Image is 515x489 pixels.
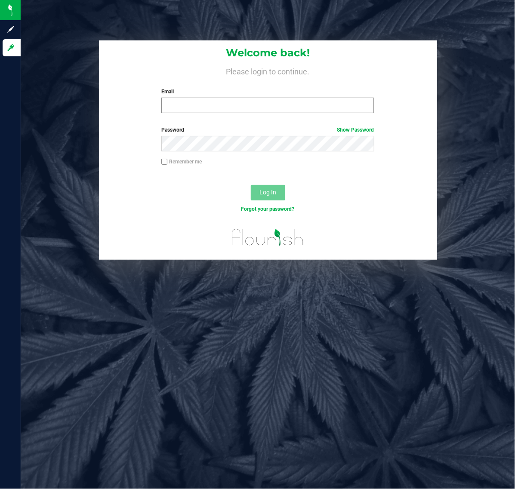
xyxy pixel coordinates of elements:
[259,189,276,196] span: Log In
[337,127,374,133] a: Show Password
[251,185,285,200] button: Log In
[161,158,202,166] label: Remember me
[6,25,15,34] inline-svg: Sign up
[161,159,167,165] input: Remember me
[99,47,437,58] h1: Welcome back!
[161,127,184,133] span: Password
[161,88,374,95] label: Email
[6,43,15,52] inline-svg: Log in
[225,222,310,253] img: flourish_logo.svg
[99,65,437,76] h4: Please login to continue.
[241,206,294,212] a: Forgot your password?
